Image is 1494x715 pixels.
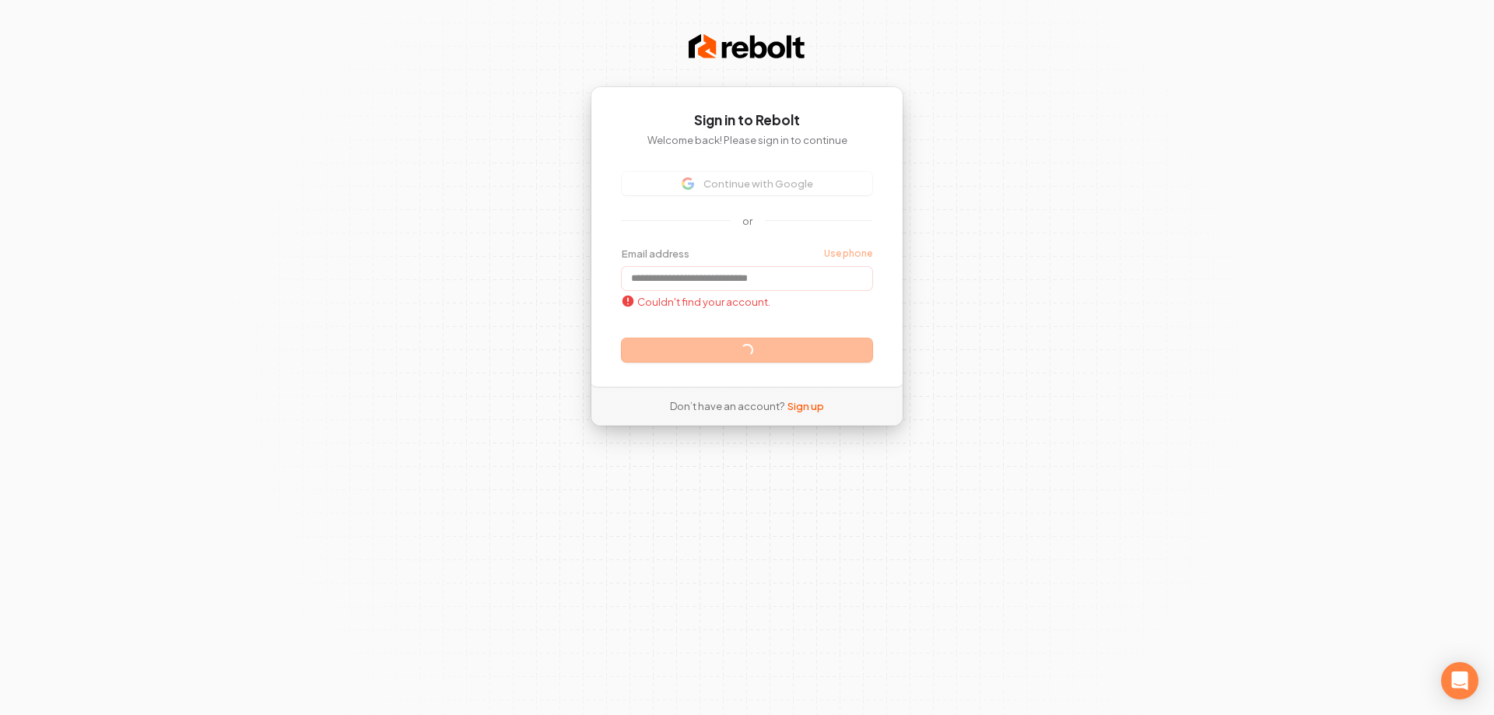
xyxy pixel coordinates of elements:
div: Open Intercom Messenger [1441,662,1478,699]
p: Welcome back! Please sign in to continue [622,133,872,147]
p: Couldn't find your account. [622,295,770,309]
img: Rebolt Logo [689,31,805,62]
a: Sign up [787,399,824,413]
h1: Sign in to Rebolt [622,111,872,130]
span: Don’t have an account? [670,399,784,413]
p: or [742,214,752,228]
